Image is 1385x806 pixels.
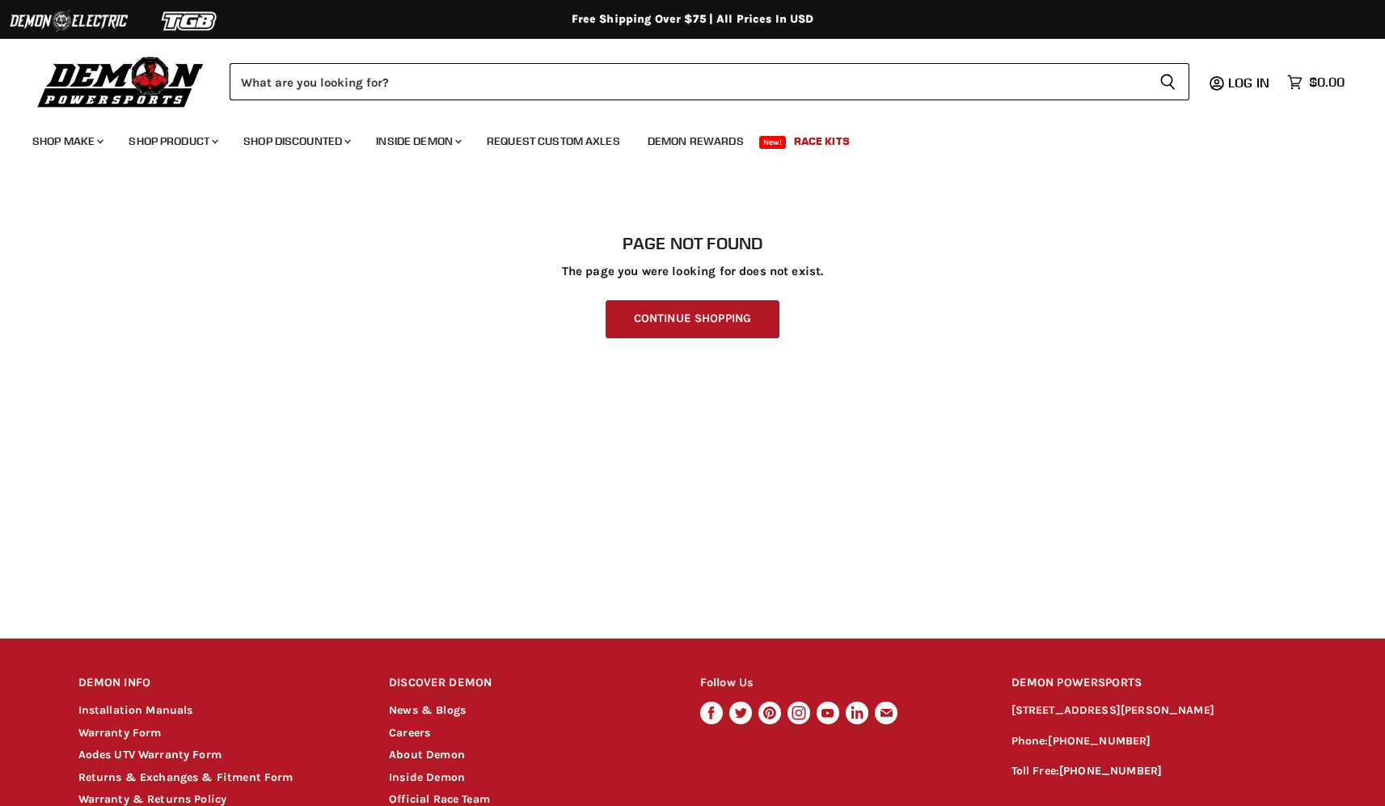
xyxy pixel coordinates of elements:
a: [PHONE_NUMBER] [1048,734,1151,748]
a: Shop Product [116,125,228,158]
a: Returns & Exchanges & Fitment Form [78,770,293,784]
a: Race Kits [782,125,862,158]
img: Demon Electric Logo 2 [8,6,129,36]
img: TGB Logo 2 [129,6,251,36]
a: Aodes UTV Warranty Form [78,748,222,761]
img: Demon Powersports [32,53,209,110]
a: About Demon [389,748,465,761]
input: Search [230,63,1146,100]
a: Shop Discounted [231,125,361,158]
p: The page you were looking for does not exist. [78,265,1307,278]
p: [STREET_ADDRESS][PERSON_NAME] [1011,702,1307,720]
a: Installation Manuals [78,703,193,717]
a: Shop Make [20,125,113,158]
a: Demon Rewards [635,125,756,158]
span: New! [759,136,787,149]
h2: Follow Us [700,664,981,702]
a: Warranty & Returns Policy [78,792,227,806]
ul: Main menu [20,118,1341,158]
div: Free Shipping Over $75 | All Prices In USD [46,12,1340,27]
a: Official Race Team [389,792,490,806]
a: Request Custom Axles [475,125,632,158]
p: Phone: [1011,732,1307,751]
a: Log in [1221,75,1279,90]
a: Warranty Form [78,726,162,740]
a: $0.00 [1279,70,1353,94]
a: Careers [389,726,430,740]
a: Continue Shopping [606,300,779,338]
a: Inside Demon [389,770,465,784]
h2: DEMON INFO [78,664,359,702]
a: [PHONE_NUMBER] [1059,764,1162,778]
button: Search [1146,63,1189,100]
span: Log in [1228,74,1269,91]
h1: Page not found [78,234,1307,253]
form: Product [230,63,1189,100]
span: $0.00 [1309,74,1345,90]
a: Inside Demon [364,125,471,158]
h2: DEMON POWERSPORTS [1011,664,1307,702]
h2: DISCOVER DEMON [389,664,669,702]
a: News & Blogs [389,703,466,717]
p: Toll Free: [1011,762,1307,781]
